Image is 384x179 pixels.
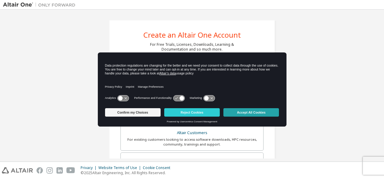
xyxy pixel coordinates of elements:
img: youtube.svg [66,167,75,174]
div: For Free Trials, Licenses, Downloads, Learning & Documentation and so much more. [150,42,234,52]
div: Cookie Consent [143,165,174,170]
img: Altair One [3,2,78,8]
div: For existing customers looking to access software downloads, HPC resources, community, trainings ... [124,137,260,147]
div: Altair Customers [124,129,260,137]
img: instagram.svg [46,167,53,174]
p: © 2025 Altair Engineering, Inc. All Rights Reserved. [81,170,174,175]
img: linkedin.svg [56,167,63,174]
div: Create an Altair One Account [143,31,241,39]
img: facebook.svg [37,167,43,174]
img: altair_logo.svg [2,167,33,174]
div: Students [124,156,260,165]
div: Website Terms of Use [98,165,143,170]
div: Privacy [81,165,98,170]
